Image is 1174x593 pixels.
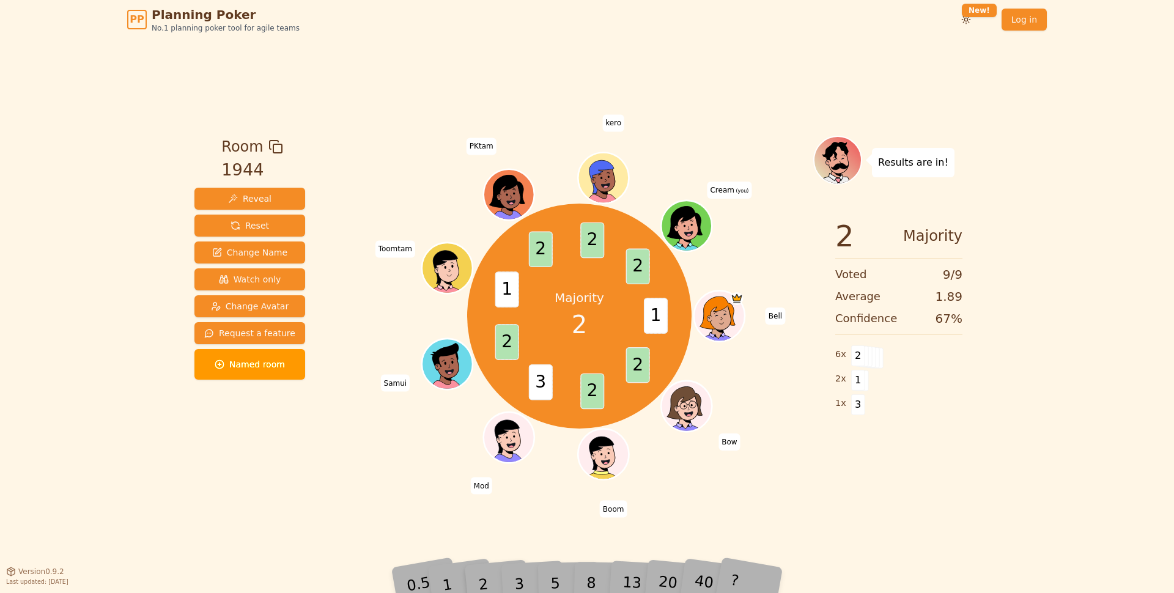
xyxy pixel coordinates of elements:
[718,433,740,451] span: Click to change your name
[495,325,519,361] span: 2
[194,268,305,290] button: Watch only
[381,375,410,392] span: Click to change your name
[495,272,519,308] span: 1
[731,292,744,305] span: Bell is the host
[626,249,650,285] span: 2
[212,246,287,259] span: Change Name
[835,221,854,251] span: 2
[194,188,305,210] button: Reveal
[375,240,415,257] span: Click to change your name
[152,23,300,33] span: No.1 planning poker tool for agile teams
[835,397,846,410] span: 1 x
[935,288,962,305] span: 1.89
[663,202,711,249] button: Click to change your avatar
[215,358,285,370] span: Named room
[581,374,605,410] span: 2
[835,348,846,361] span: 6 x
[555,289,604,306] p: Majority
[204,327,295,339] span: Request a feature
[529,232,553,268] span: 2
[707,182,751,199] span: Click to change your name
[1002,9,1047,31] a: Log in
[127,6,300,33] a: PPPlanning PokerNo.1 planning poker tool for agile teams
[6,567,64,576] button: Version0.9.2
[943,266,962,283] span: 9 / 9
[471,477,492,494] span: Click to change your name
[600,501,627,518] span: Click to change your name
[851,370,865,391] span: 1
[835,310,897,327] span: Confidence
[529,364,553,400] span: 3
[572,306,587,343] span: 2
[851,394,865,415] span: 3
[219,273,281,285] span: Watch only
[231,219,269,232] span: Reset
[152,6,300,23] span: Planning Poker
[626,347,650,383] span: 2
[228,193,271,205] span: Reveal
[835,288,880,305] span: Average
[851,345,865,366] span: 2
[467,138,497,155] span: Click to change your name
[766,308,785,325] span: Click to change your name
[194,295,305,317] button: Change Avatar
[734,188,749,194] span: (you)
[903,221,962,251] span: Majority
[602,114,624,131] span: Click to change your name
[194,349,305,380] button: Named room
[962,4,997,17] div: New!
[194,241,305,263] button: Change Name
[130,12,144,27] span: PP
[194,215,305,237] button: Reset
[878,154,948,171] p: Results are in!
[835,372,846,386] span: 2 x
[936,310,962,327] span: 67 %
[955,9,977,31] button: New!
[211,300,289,312] span: Change Avatar
[221,136,263,158] span: Room
[581,223,605,259] span: 2
[18,567,64,576] span: Version 0.9.2
[194,322,305,344] button: Request a feature
[644,298,668,334] span: 1
[6,578,68,585] span: Last updated: [DATE]
[835,266,867,283] span: Voted
[221,158,282,183] div: 1944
